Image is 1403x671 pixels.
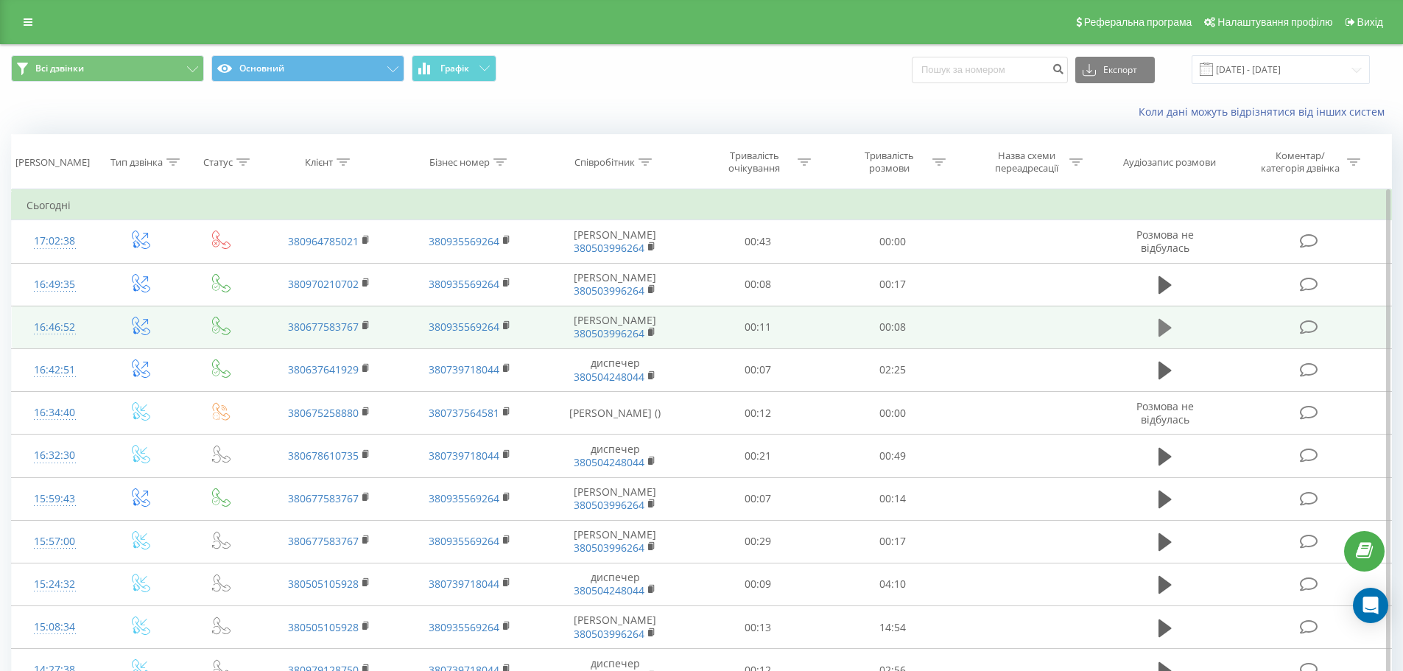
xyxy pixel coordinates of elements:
[540,606,691,649] td: [PERSON_NAME]
[691,392,826,435] td: 00:12
[429,620,499,634] a: 380935569264
[27,227,83,256] div: 17:02:38
[826,220,960,263] td: 00:00
[850,150,929,175] div: Тривалість розмови
[288,406,359,420] a: 380675258880
[826,435,960,477] td: 00:49
[429,277,499,291] a: 380935569264
[1136,228,1194,255] span: Розмова не відбулась
[826,392,960,435] td: 00:00
[1075,57,1155,83] button: Експорт
[826,477,960,520] td: 00:14
[826,520,960,563] td: 00:17
[912,57,1068,83] input: Пошук за номером
[691,435,826,477] td: 00:21
[691,477,826,520] td: 00:07
[574,498,644,512] a: 380503996264
[288,577,359,591] a: 380505105928
[429,406,499,420] a: 380737564581
[110,156,163,169] div: Тип дзвінка
[1136,399,1194,426] span: Розмова не відбулась
[211,55,404,82] button: Основний
[826,606,960,649] td: 14:54
[691,348,826,391] td: 00:07
[1357,16,1383,28] span: Вихід
[305,156,333,169] div: Клієнт
[574,284,644,298] a: 380503996264
[288,620,359,634] a: 380505105928
[288,534,359,548] a: 380677583767
[429,449,499,463] a: 380739718044
[540,306,691,348] td: [PERSON_NAME]
[288,320,359,334] a: 380677583767
[691,263,826,306] td: 00:08
[1353,588,1388,623] div: Open Intercom Messenger
[1217,16,1332,28] span: Налаштування профілю
[574,326,644,340] a: 380503996264
[540,263,691,306] td: [PERSON_NAME]
[1084,16,1192,28] span: Реферальна програма
[1123,156,1216,169] div: Аудіозапис розмови
[288,277,359,291] a: 380970210702
[574,583,644,597] a: 380504248044
[440,63,469,74] span: Графік
[429,234,499,248] a: 380935569264
[27,613,83,642] div: 15:08:34
[540,520,691,563] td: [PERSON_NAME]
[826,348,960,391] td: 02:25
[540,563,691,605] td: диспечер
[1257,150,1343,175] div: Коментар/категорія дзвінка
[691,520,826,563] td: 00:29
[429,534,499,548] a: 380935569264
[412,55,496,82] button: Графік
[203,156,233,169] div: Статус
[826,263,960,306] td: 00:17
[691,220,826,263] td: 00:43
[288,362,359,376] a: 380637641929
[429,320,499,334] a: 380935569264
[574,541,644,555] a: 380503996264
[691,606,826,649] td: 00:13
[987,150,1066,175] div: Назва схеми переадресації
[691,563,826,605] td: 00:09
[691,306,826,348] td: 00:11
[826,306,960,348] td: 00:08
[540,220,691,263] td: [PERSON_NAME]
[288,449,359,463] a: 380678610735
[288,234,359,248] a: 380964785021
[540,348,691,391] td: диспечер
[15,156,90,169] div: [PERSON_NAME]
[27,398,83,427] div: 16:34:40
[27,485,83,513] div: 15:59:43
[12,191,1392,220] td: Сьогодні
[1139,105,1392,119] a: Коли дані можуть відрізнятися вiд інших систем
[27,313,83,342] div: 16:46:52
[429,491,499,505] a: 380935569264
[27,570,83,599] div: 15:24:32
[715,150,794,175] div: Тривалість очікування
[27,356,83,384] div: 16:42:51
[429,156,490,169] div: Бізнес номер
[574,455,644,469] a: 380504248044
[35,63,84,74] span: Всі дзвінки
[574,627,644,641] a: 380503996264
[540,392,691,435] td: [PERSON_NAME] ()
[574,156,635,169] div: Співробітник
[27,441,83,470] div: 16:32:30
[27,270,83,299] div: 16:49:35
[574,370,644,384] a: 380504248044
[429,362,499,376] a: 380739718044
[540,477,691,520] td: [PERSON_NAME]
[540,435,691,477] td: диспечер
[27,527,83,556] div: 15:57:00
[288,491,359,505] a: 380677583767
[574,241,644,255] a: 380503996264
[429,577,499,591] a: 380739718044
[11,55,204,82] button: Всі дзвінки
[826,563,960,605] td: 04:10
